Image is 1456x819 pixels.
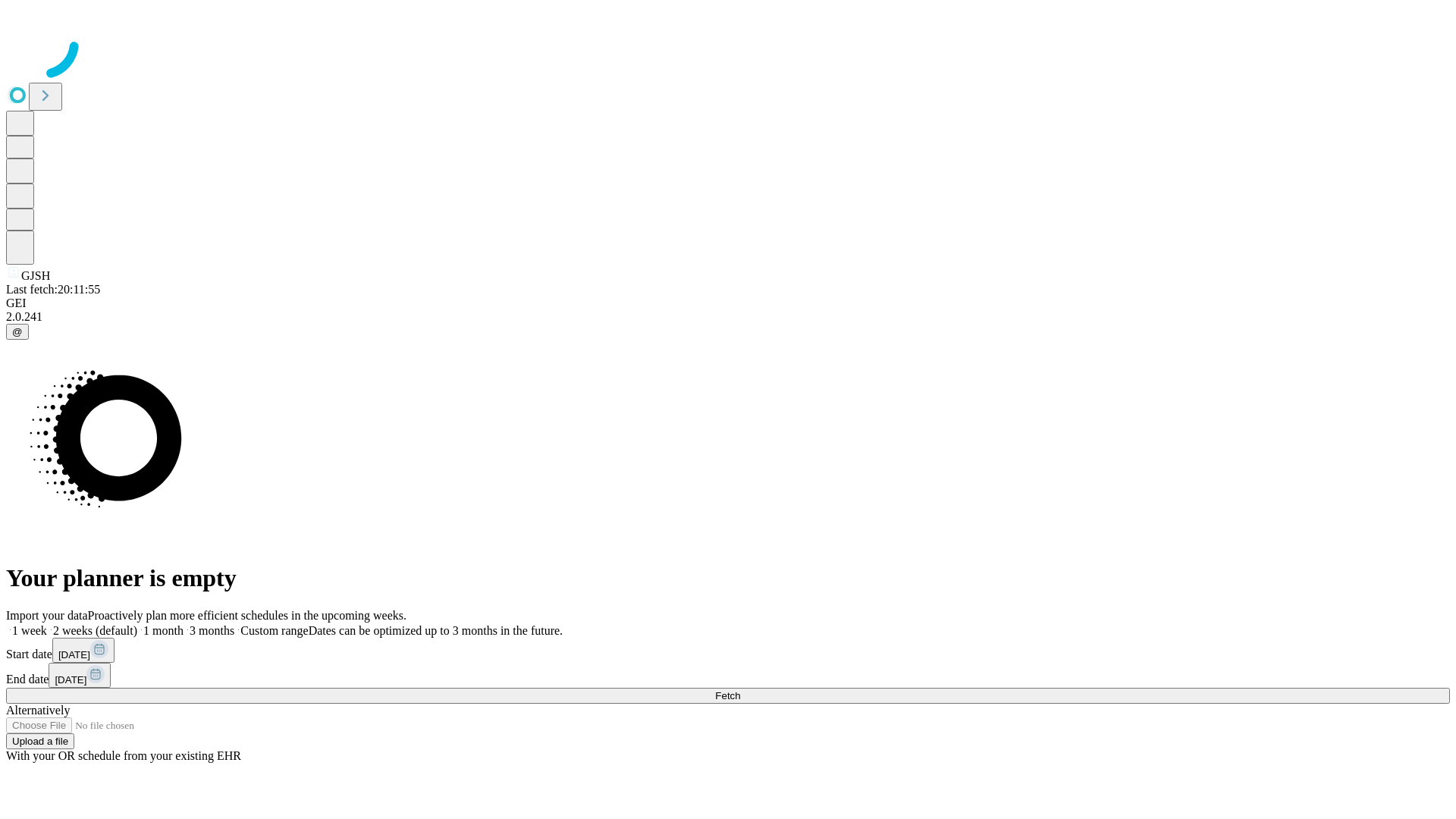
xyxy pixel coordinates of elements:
[53,624,137,637] span: 2 weeks (default)
[52,638,115,663] button: [DATE]
[12,326,23,337] span: @
[143,624,184,637] span: 1 month
[49,663,111,688] button: [DATE]
[6,749,241,762] span: With your OR schedule from your existing EHR
[88,609,406,622] span: Proactively plan more efficient schedules in the upcoming weeks.
[55,674,86,686] span: [DATE]
[240,624,308,637] span: Custom range
[6,704,70,717] span: Alternatively
[6,324,29,340] button: @
[12,624,47,637] span: 1 week
[6,638,1450,663] div: Start date
[715,690,740,701] span: Fetch
[6,564,1450,592] h1: Your planner is empty
[309,624,563,637] span: Dates can be optimized up to 3 months in the future.
[6,283,100,296] span: Last fetch: 20:11:55
[58,649,90,661] span: [DATE]
[6,688,1450,704] button: Fetch
[6,663,1450,688] div: End date
[6,310,1450,324] div: 2.0.241
[6,297,1450,310] div: GEI
[21,269,50,282] span: GJSH
[190,624,234,637] span: 3 months
[6,609,88,622] span: Import your data
[6,733,74,749] button: Upload a file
